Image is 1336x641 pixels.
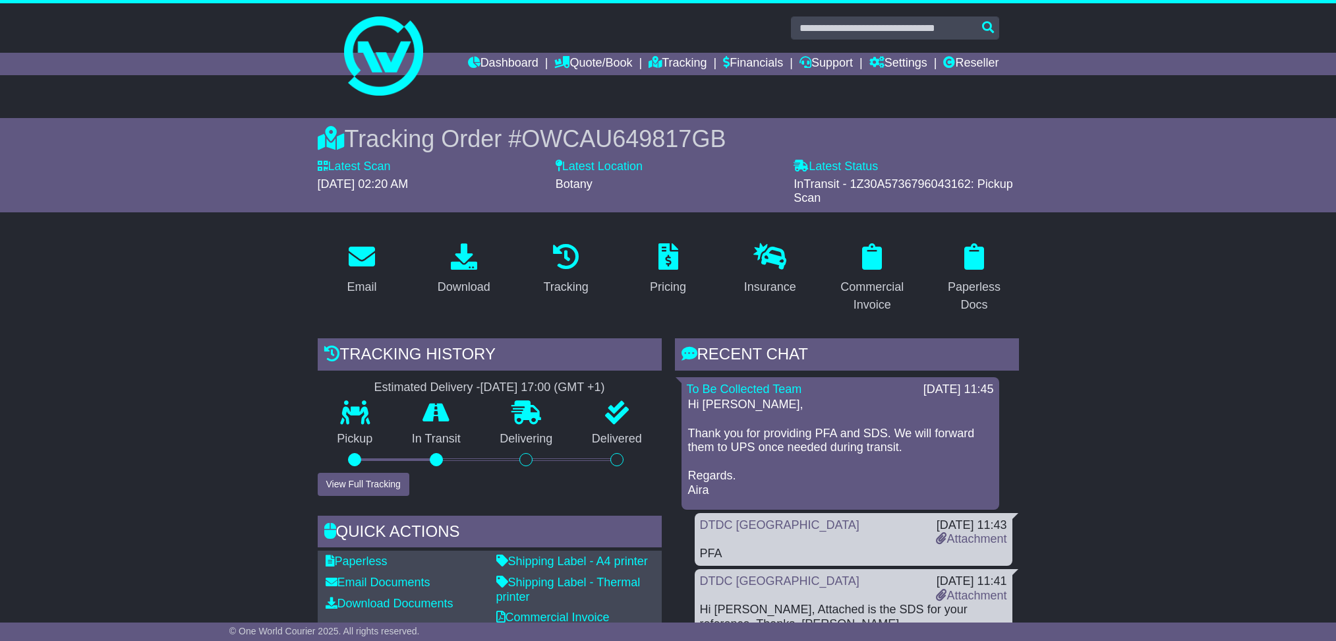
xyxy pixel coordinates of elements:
div: [DATE] 11:41 [936,574,1006,589]
p: Delivered [572,432,662,446]
a: Pricing [641,239,695,301]
div: Insurance [744,278,796,296]
label: Latest Scan [318,160,391,174]
p: Delivering [480,432,573,446]
a: Support [799,53,853,75]
div: Email [347,278,376,296]
a: Attachment [936,532,1006,545]
div: Pricing [650,278,686,296]
div: Paperless Docs [939,278,1010,314]
div: Tracking history [318,338,662,374]
a: Tracking [649,53,707,75]
a: Financials [723,53,783,75]
div: PFA [700,547,1007,561]
div: [DATE] 11:43 [936,518,1006,533]
div: Estimated Delivery - [318,381,662,395]
p: Pickup [318,432,393,446]
a: Quote/Book [554,53,632,75]
button: View Full Tracking [318,473,409,496]
a: Paperless [326,555,388,568]
a: Commercial Invoice [496,611,610,624]
div: Quick Actions [318,516,662,551]
div: [DATE] 11:45 [923,382,994,397]
a: Email Documents [326,576,430,589]
span: [DATE] 02:20 AM [318,177,409,191]
span: Botany [556,177,593,191]
a: Reseller [943,53,999,75]
span: InTransit - 1Z30A5736796043162: Pickup Scan [794,177,1013,205]
label: Latest Status [794,160,878,174]
div: RECENT CHAT [675,338,1019,374]
p: Hi [PERSON_NAME], Thank you for providing PFA and SDS. We will forward them to UPS once needed du... [688,398,993,497]
a: Shipping Label - A4 printer [496,555,648,568]
a: Commercial Invoice [828,239,917,319]
a: Dashboard [468,53,538,75]
div: Tracking Order # [318,125,1019,153]
div: Hi [PERSON_NAME], Attached is the SDS for your reference. Thanks, [PERSON_NAME] [700,603,1007,631]
a: DTDC [GEOGRAPHIC_DATA] [700,574,859,588]
a: Insurance [736,239,805,301]
p: In Transit [392,432,480,446]
div: [DATE] 17:00 (GMT +1) [480,381,605,395]
span: OWCAU649817GB [521,125,726,152]
a: Shipping Label - Thermal printer [496,576,641,603]
span: © One World Courier 2025. All rights reserved. [229,626,420,636]
a: Email [338,239,385,301]
a: DTDC [GEOGRAPHIC_DATA] [700,518,859,532]
a: To Be Collected Team [687,382,802,396]
div: Commercial Invoice [836,278,908,314]
div: Tracking [543,278,588,296]
label: Latest Location [556,160,643,174]
a: Attachment [936,589,1006,602]
a: Tracking [535,239,596,301]
a: Download Documents [326,597,453,610]
a: Download [429,239,499,301]
a: Settings [869,53,927,75]
div: Download [438,278,490,296]
a: Paperless Docs [930,239,1019,319]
